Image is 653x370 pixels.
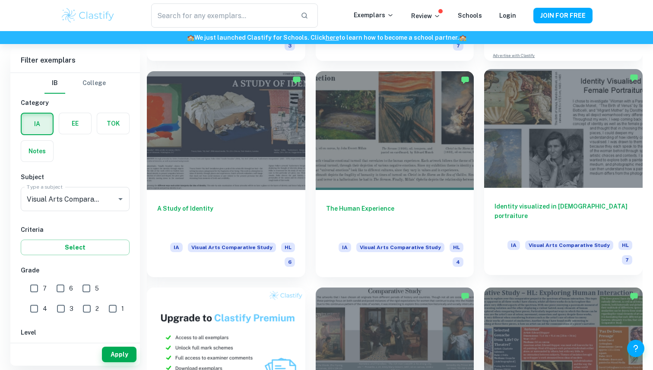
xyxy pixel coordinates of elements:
[461,76,469,84] img: Marked
[495,202,632,230] h6: Identity visualized in [DEMOGRAPHIC_DATA] portraiture
[326,204,464,232] h6: The Human Experience
[411,11,441,21] p: Review
[27,183,63,190] label: Type a subject
[292,76,301,84] img: Marked
[22,114,53,134] button: IA
[43,284,47,293] span: 7
[2,33,651,42] h6: We just launched Clastify for Schools. Click to learn how to become a school partner.
[461,292,469,300] img: Marked
[44,73,106,94] div: Filter type choice
[618,240,632,250] span: HL
[95,284,99,293] span: 5
[356,243,444,252] span: Visual Arts Comparative Study
[285,257,295,267] span: 6
[44,73,65,94] button: IB
[21,225,130,234] h6: Criteria
[21,172,130,182] h6: Subject
[630,292,638,300] img: Marked
[121,304,124,313] span: 1
[630,73,638,82] img: Marked
[281,243,295,252] span: HL
[147,71,305,277] a: A Study of IdentityIAVisual Arts Comparative StudyHL6
[60,7,115,24] img: Clastify logo
[102,347,136,362] button: Apply
[95,304,99,313] span: 2
[627,340,644,357] button: Help and Feedback
[316,71,474,277] a: The Human ExperienceIAVisual Arts Comparative StudyHL4
[21,240,130,255] button: Select
[97,113,129,134] button: TOK
[622,255,632,265] span: 7
[499,12,516,19] a: Login
[458,12,482,19] a: Schools
[525,240,613,250] span: Visual Arts Comparative Study
[339,243,351,252] span: IA
[354,10,394,20] p: Exemplars
[70,304,73,313] span: 3
[21,98,130,108] h6: Category
[507,240,520,250] span: IA
[69,284,73,293] span: 6
[59,113,91,134] button: EE
[453,257,463,267] span: 4
[493,53,535,59] a: Advertise with Clastify
[533,8,593,23] button: JOIN FOR FREE
[188,243,276,252] span: Visual Arts Comparative Study
[114,193,127,205] button: Open
[484,71,643,277] a: Identity visualized in [DEMOGRAPHIC_DATA] portraitureIAVisual Arts Comparative StudyHL7
[187,34,194,41] span: 🏫
[453,41,463,51] span: 7
[450,243,463,252] span: HL
[157,204,295,232] h6: A Study of Identity
[10,48,140,73] h6: Filter exemplars
[151,3,294,28] input: Search for any exemplars...
[21,328,130,337] h6: Level
[459,34,466,41] span: 🏫
[21,266,130,275] h6: Grade
[285,41,295,51] span: 3
[21,141,53,161] button: Notes
[326,34,339,41] a: here
[170,243,183,252] span: IA
[43,304,47,313] span: 4
[82,73,106,94] button: College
